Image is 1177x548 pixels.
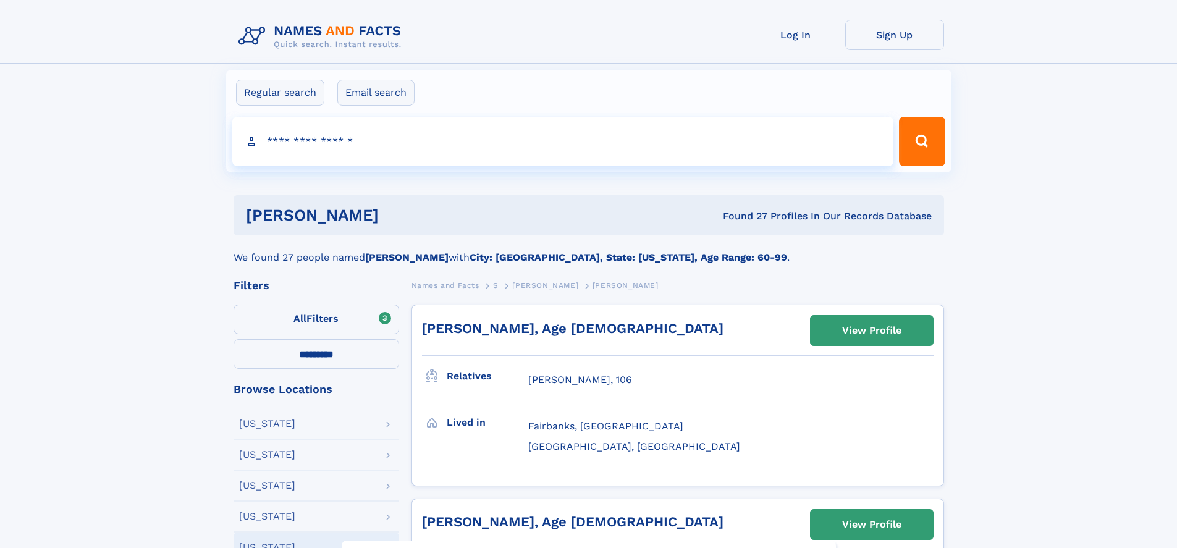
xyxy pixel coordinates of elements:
[528,420,683,432] span: Fairbanks, [GEOGRAPHIC_DATA]
[232,117,894,166] input: search input
[512,281,578,290] span: [PERSON_NAME]
[811,316,933,345] a: View Profile
[845,20,944,50] a: Sign Up
[422,514,723,529] a: [PERSON_NAME], Age [DEMOGRAPHIC_DATA]
[842,316,901,345] div: View Profile
[246,208,551,223] h1: [PERSON_NAME]
[422,321,723,336] a: [PERSON_NAME], Age [DEMOGRAPHIC_DATA]
[239,450,295,460] div: [US_STATE]
[470,251,787,263] b: City: [GEOGRAPHIC_DATA], State: [US_STATE], Age Range: 60-99
[236,80,324,106] label: Regular search
[512,277,578,293] a: [PERSON_NAME]
[234,384,399,395] div: Browse Locations
[337,80,415,106] label: Email search
[493,281,499,290] span: S
[411,277,479,293] a: Names and Facts
[593,281,659,290] span: [PERSON_NAME]
[842,510,901,539] div: View Profile
[365,251,449,263] b: [PERSON_NAME]
[447,412,528,433] h3: Lived in
[234,20,411,53] img: Logo Names and Facts
[811,510,933,539] a: View Profile
[447,366,528,387] h3: Relatives
[239,419,295,429] div: [US_STATE]
[746,20,845,50] a: Log In
[528,441,740,452] span: [GEOGRAPHIC_DATA], [GEOGRAPHIC_DATA]
[551,209,932,223] div: Found 27 Profiles In Our Records Database
[899,117,945,166] button: Search Button
[234,280,399,291] div: Filters
[493,277,499,293] a: S
[528,373,632,387] a: [PERSON_NAME], 106
[239,512,295,521] div: [US_STATE]
[234,305,399,334] label: Filters
[293,313,306,324] span: All
[239,481,295,491] div: [US_STATE]
[234,235,944,265] div: We found 27 people named with .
